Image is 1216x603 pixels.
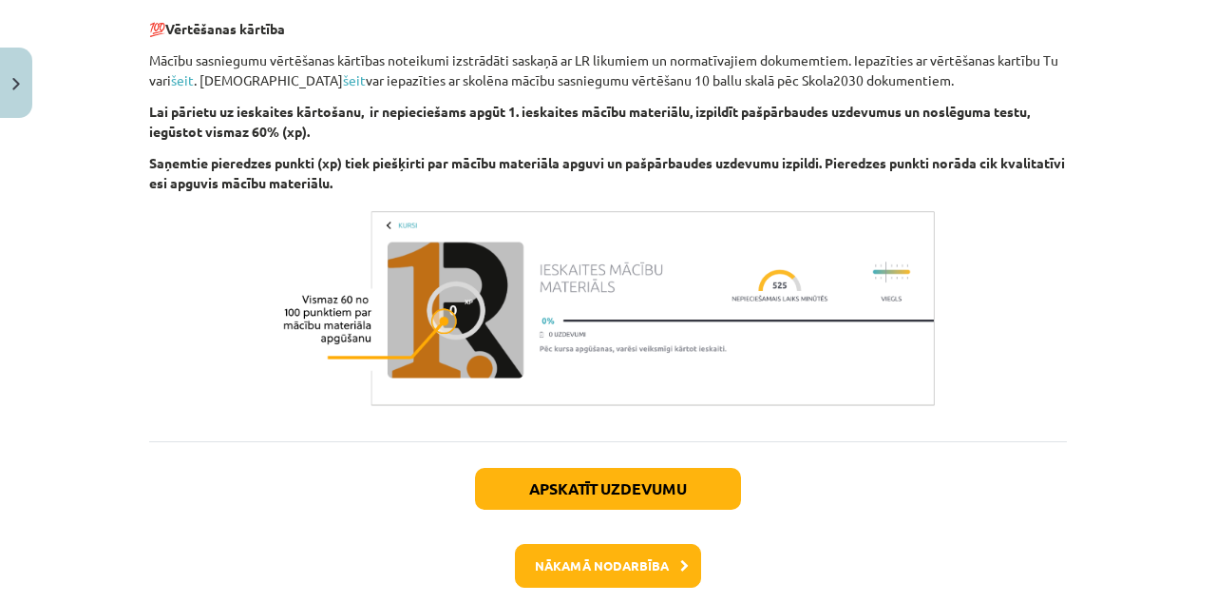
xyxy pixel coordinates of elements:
a: šeit [171,71,194,88]
b: Saņemtie pieredzes punkti (xp) tiek piešķirti par mācību materiāla apguvi un pašpārbaudes uzdevum... [149,154,1065,191]
button: Apskatīt uzdevumu [475,468,741,510]
b: Vērtēšanas kārtība [165,20,285,37]
button: Nākamā nodarbība [515,544,701,588]
a: šeit [343,71,366,88]
img: icon-close-lesson-0947bae3869378f0d4975bcd49f059093ad1ed9edebbc8119c70593378902aed.svg [12,78,20,90]
b: Lai pārietu uz ieskaites kārtošanu, ir nepieciešams apgūt 1. ieskaites mācību materiālu, izpildīt... [149,103,1030,140]
p: Mācību sasniegumu vērtēšanas kārtības noteikumi izstrādāti saskaņā ar LR likumiem un normatīvajie... [149,50,1067,90]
